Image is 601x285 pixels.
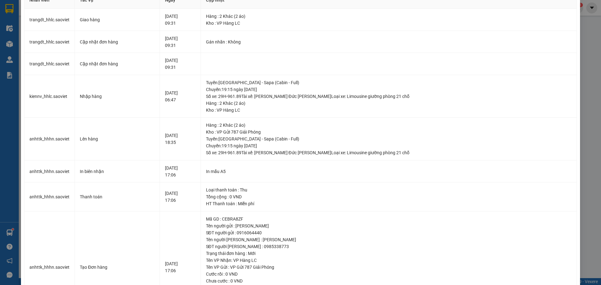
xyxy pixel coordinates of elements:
div: Gán nhãn : Không [206,38,572,45]
div: [DATE] 09:31 [165,35,195,49]
div: [DATE] 06:47 [165,89,195,103]
td: trangdt_hhlc.saoviet [24,31,75,53]
div: Thanh toán [80,193,155,200]
div: Cước rồi : 0 VND [206,271,572,277]
div: Kho : VP Hàng LC [206,20,572,27]
td: anhttk_hhhn.saoviet [24,182,75,211]
div: Tạo Đơn hàng [80,264,155,271]
td: trangdt_hhlc.saoviet [24,9,75,31]
div: Loại thanh toán : Thu [206,186,572,193]
div: Hàng : 2 Khác (2 áo) [206,122,572,129]
td: anhttk_hhhn.saoviet [24,118,75,160]
div: Giao hàng [80,16,155,23]
div: [DATE] 09:31 [165,57,195,71]
div: In biên nhận [80,168,155,175]
div: Lên hàng [80,135,155,142]
div: Kho : VP Gửi 787 Giải Phóng [206,129,572,135]
td: anhttk_hhhn.saoviet [24,160,75,183]
td: trangdt_hhlc.saoviet [24,53,75,75]
div: Cập nhật đơn hàng [80,38,155,45]
div: [DATE] 17:06 [165,260,195,274]
div: Tổng cộng : 0 VND [206,193,572,200]
div: Hàng : 2 Khác (2 áo) [206,100,572,107]
div: Nhập hàng [80,93,155,100]
div: [DATE] 18:35 [165,132,195,146]
div: Trạng thái đơn hàng : Mới [206,250,572,257]
div: [DATE] 17:06 [165,165,195,178]
div: Hàng : 2 Khác (2 áo) [206,13,572,20]
div: HT Thanh toán : Miễn phí [206,200,572,207]
div: [DATE] 09:31 [165,13,195,27]
div: [DATE] 17:06 [165,190,195,204]
div: Chưa cước : 0 VND [206,277,572,284]
div: SĐT người gửi : 0916064440 [206,229,572,236]
div: Tên VP Gửi : VP Gửi 787 Giải Phóng [206,264,572,271]
div: Tên VP Nhận: VP Hàng LC [206,257,572,264]
div: SĐT người [PERSON_NAME] : 0985338773 [206,243,572,250]
div: In mẫu A5 [206,168,572,175]
div: Kho : VP Hàng LC [206,107,572,114]
div: Mã GD : CEBRA8ZF [206,216,572,222]
div: Tên người gửi : [PERSON_NAME] [206,222,572,229]
div: Tên người [PERSON_NAME] : [PERSON_NAME] [206,236,572,243]
td: kiennv_hhlc.saoviet [24,75,75,118]
div: Tuyến : [GEOGRAPHIC_DATA] - Sapa (Cabin - Full) Chuyến: 19:15 ngày [DATE] Số xe: 29H-961.89 Tài x... [206,135,572,156]
div: Cập nhật đơn hàng [80,60,155,67]
div: Tuyến : [GEOGRAPHIC_DATA] - Sapa (Cabin - Full) Chuyến: 19:15 ngày [DATE] Số xe: 29H-961.89 Tài x... [206,79,572,100]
